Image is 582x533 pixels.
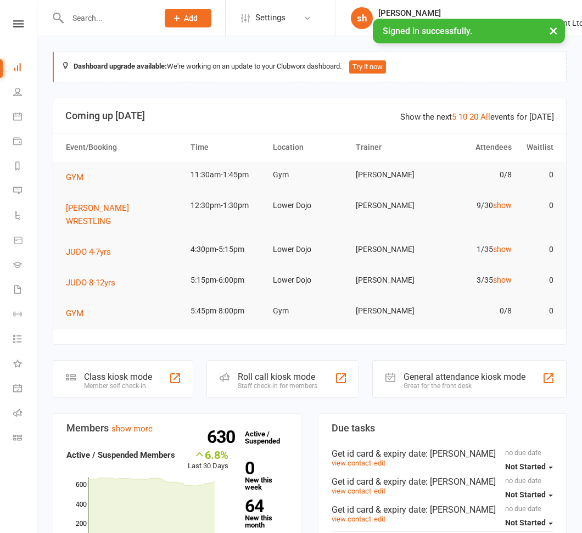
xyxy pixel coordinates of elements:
a: show more [111,424,153,434]
a: view contact [332,459,371,467]
td: Lower Dojo [268,267,351,293]
td: Gym [268,162,351,188]
th: Waitlist [517,133,558,161]
div: Show the next events for [DATE] [400,110,554,124]
a: 0New this week [245,460,288,491]
a: show [493,276,512,284]
div: sh [351,7,373,29]
td: 11:30am-1:45pm [186,162,268,188]
button: × [544,19,563,42]
span: : [PERSON_NAME] [426,504,496,515]
div: Get id card & expiry date [332,476,553,487]
div: We're working on an update to your Clubworx dashboard. [53,52,567,82]
span: Signed in successfully. [383,26,472,36]
td: [PERSON_NAME] [351,237,434,262]
td: 5:45pm-8:00pm [186,298,268,324]
button: JUDO 8-12yrs [66,276,123,289]
a: edit [374,459,385,467]
td: 12:30pm-1:30pm [186,193,268,218]
h3: Due tasks [332,423,553,434]
a: Roll call kiosk mode [13,402,38,427]
td: 0 [517,298,558,324]
div: 6.8% [188,448,228,461]
a: view contact [332,515,371,523]
a: edit [374,487,385,495]
td: Lower Dojo [268,237,351,262]
td: Gym [268,298,351,324]
a: Class kiosk mode [13,427,38,451]
button: Not Started [505,485,553,504]
td: 0 [517,162,558,188]
td: 0 [517,237,558,262]
button: JUDO 4-7yrs [66,245,119,259]
span: JUDO 4-7yrs [66,247,111,257]
th: Attendees [434,133,517,161]
a: 5 [452,112,456,122]
a: 630Active / Suspended [239,422,288,453]
div: Member self check-in [84,382,152,390]
td: 0/8 [434,162,517,188]
a: show [493,201,512,210]
span: Settings [255,5,286,30]
a: What's New [13,352,38,377]
span: GYM [66,172,83,182]
td: 0 [517,267,558,293]
span: Add [184,14,198,23]
td: 4:30pm-5:15pm [186,237,268,262]
a: 10 [458,112,467,122]
td: 5:15pm-6:00pm [186,267,268,293]
td: [PERSON_NAME] [351,193,434,218]
a: Payments [13,130,38,155]
span: Not Started [505,462,546,471]
td: 3/35 [434,267,517,293]
strong: 0 [245,460,283,476]
td: 1/35 [434,237,517,262]
a: Product Sales [13,229,38,254]
span: JUDO 8-12yrs [66,278,115,288]
a: view contact [332,487,371,495]
h3: Members [66,423,288,434]
th: Time [186,133,268,161]
strong: Active / Suspended Members [66,450,175,460]
a: Calendar [13,105,38,130]
strong: 630 [207,429,239,445]
a: People [13,81,38,105]
div: General attendance kiosk mode [404,372,525,382]
strong: 64 [245,498,283,514]
button: Not Started [505,513,553,532]
a: General attendance kiosk mode [13,377,38,402]
a: 20 [469,112,478,122]
th: Location [268,133,351,161]
td: Lower Dojo [268,193,351,218]
button: GYM [66,307,91,320]
div: Staff check-in for members [238,382,317,390]
td: [PERSON_NAME] [351,162,434,188]
span: : [PERSON_NAME] [426,448,496,459]
span: : [PERSON_NAME] [426,476,496,487]
a: Reports [13,155,38,179]
a: show [493,245,512,254]
td: [PERSON_NAME] [351,298,434,324]
div: Roll call kiosk mode [238,372,317,382]
a: All [480,112,490,122]
button: Add [165,9,211,27]
td: 9/30 [434,193,517,218]
button: Not Started [505,457,553,476]
h3: Coming up [DATE] [65,110,554,121]
div: Class kiosk mode [84,372,152,382]
span: GYM [66,308,83,318]
td: 0/8 [434,298,517,324]
a: 64New this month [245,498,288,529]
strong: Dashboard upgrade available: [74,62,167,70]
div: Last 30 Days [188,448,228,472]
a: Dashboard [13,56,38,81]
span: Not Started [505,490,546,499]
button: [PERSON_NAME] WRESTLING [66,201,181,228]
div: Get id card & expiry date [332,504,553,515]
th: Event/Booking [61,133,186,161]
span: [PERSON_NAME] WRESTLING [66,203,129,226]
button: Try it now [349,60,386,74]
a: edit [374,515,385,523]
td: [PERSON_NAME] [351,267,434,293]
th: Trainer [351,133,434,161]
